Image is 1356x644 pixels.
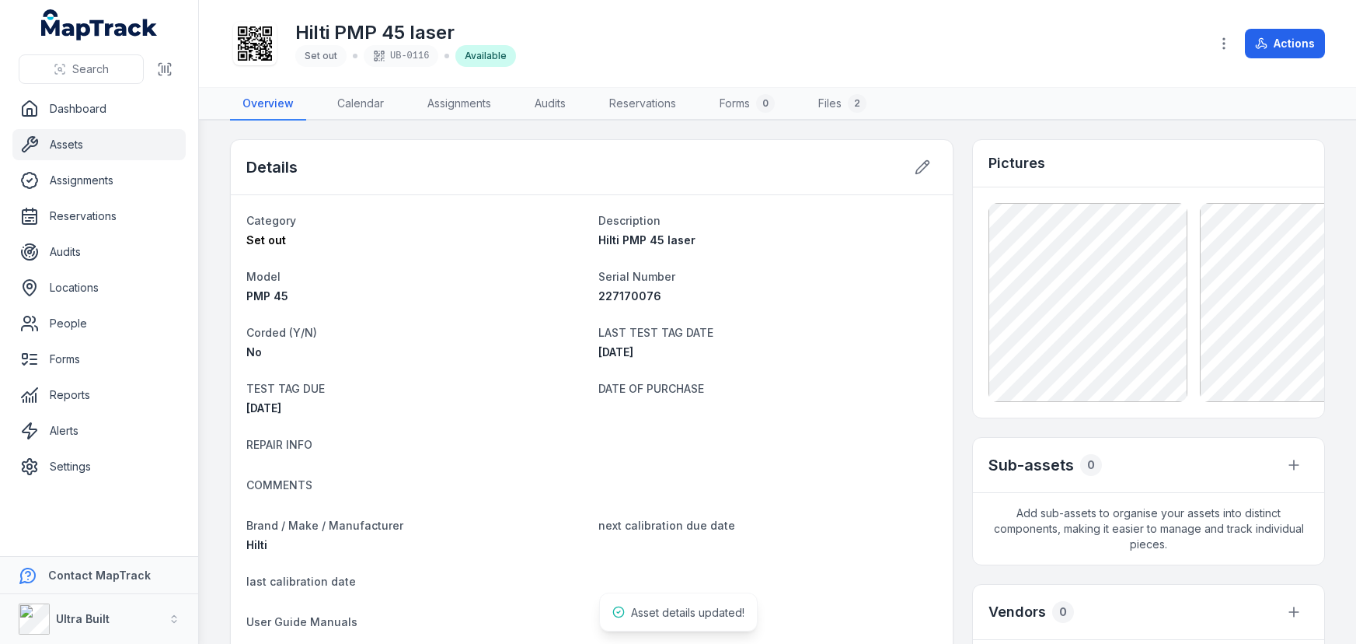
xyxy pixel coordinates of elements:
[12,236,186,268] a: Audits
[246,326,317,339] span: Corded (Y/N)
[598,345,633,359] span: [DATE]
[12,165,186,196] a: Assignments
[246,478,312,492] span: COMMENTS
[598,519,735,532] span: next calibration due date
[295,20,516,45] h1: Hilti PMP 45 laser
[246,615,357,628] span: User Guide Manuals
[12,93,186,124] a: Dashboard
[806,88,879,121] a: Files2
[1052,601,1074,623] div: 0
[415,88,504,121] a: Assignments
[246,345,262,359] span: No
[12,451,186,482] a: Settings
[246,289,288,303] span: PMP 45
[12,129,186,160] a: Assets
[598,289,661,303] span: 227170076
[246,401,281,415] time: 01/08/2025, 12:00:00 am
[19,54,144,84] button: Search
[246,156,298,178] h2: Details
[455,45,516,67] div: Available
[598,214,661,227] span: Description
[598,382,704,395] span: DATE OF PURCHASE
[305,50,337,61] span: Set out
[56,612,110,625] strong: Ultra Built
[246,438,312,451] span: REPAIR INFO
[364,45,438,67] div: UB-0116
[246,538,267,551] span: Hilti
[41,9,158,40] a: MapTrack
[246,382,325,395] span: TEST TAG DUE
[12,201,186,232] a: Reservations
[973,493,1324,565] span: Add sub-assets to organise your assets into distinct components, making it easier to manage and t...
[12,380,186,411] a: Reports
[1080,454,1102,476] div: 0
[988,601,1046,623] h3: Vendors
[598,345,633,359] time: 01/02/2025, 12:00:00 am
[707,88,787,121] a: Forms0
[246,270,281,283] span: Model
[598,233,695,247] span: Hilti PMP 45 laser
[522,88,578,121] a: Audits
[12,272,186,303] a: Locations
[325,88,396,121] a: Calendar
[48,569,151,582] strong: Contact MapTrack
[246,233,286,247] span: Set out
[756,94,775,113] div: 0
[1245,29,1325,58] button: Actions
[230,88,306,121] a: Overview
[848,94,866,113] div: 2
[598,326,713,339] span: LAST TEST TAG DATE
[631,606,744,619] span: Asset details updated!
[12,415,186,446] a: Alerts
[246,519,403,532] span: Brand / Make / Manufacturer
[598,270,675,283] span: Serial Number
[246,214,296,227] span: Category
[12,344,186,375] a: Forms
[246,401,281,415] span: [DATE]
[12,308,186,339] a: People
[988,454,1074,476] h2: Sub-assets
[72,61,109,77] span: Search
[597,88,688,121] a: Reservations
[988,152,1045,174] h3: Pictures
[246,575,356,588] span: last calibration date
